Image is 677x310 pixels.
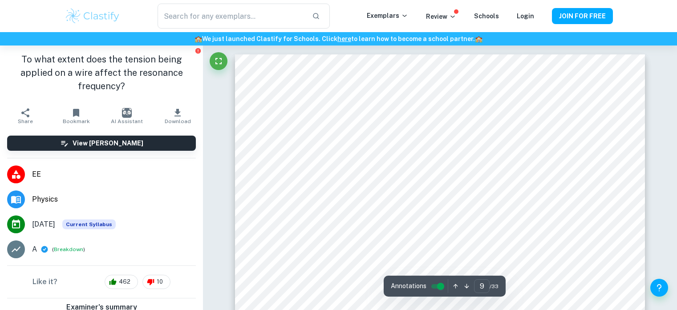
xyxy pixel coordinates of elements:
[32,277,57,287] h6: Like it?
[210,52,227,70] button: Fullscreen
[165,118,191,124] span: Download
[73,138,143,148] h6: View [PERSON_NAME]
[391,281,426,291] span: Annotations
[2,34,675,44] h6: We just launched Clastify for Schools. Click to learn how to become a school partner.
[111,118,143,124] span: AI Assistant
[32,169,196,180] span: EE
[32,219,55,230] span: [DATE]
[552,8,613,24] button: JOIN FOR FREE
[65,7,121,25] img: Clastify logo
[195,47,201,54] button: Report issue
[105,275,138,289] div: 462
[63,118,90,124] span: Bookmark
[52,245,85,254] span: ( )
[7,136,196,151] button: View [PERSON_NAME]
[158,4,304,29] input: Search for any exemplars...
[474,12,499,20] a: Schools
[152,277,168,286] span: 10
[32,244,37,255] p: A
[122,108,132,118] img: AI Assistant
[152,103,203,128] button: Download
[490,282,499,290] span: / 33
[54,245,83,253] button: Breakdown
[426,12,456,21] p: Review
[32,194,196,205] span: Physics
[62,219,116,229] span: Current Syllabus
[475,35,482,42] span: 🏫
[650,279,668,297] button: Help and Feedback
[142,275,170,289] div: 10
[337,35,351,42] a: here
[517,12,534,20] a: Login
[114,277,135,286] span: 462
[18,118,33,124] span: Share
[62,219,116,229] div: This exemplar is based on the current syllabus. Feel free to refer to it for inspiration/ideas wh...
[101,103,152,128] button: AI Assistant
[367,11,408,21] p: Exemplars
[195,35,202,42] span: 🏫
[7,53,196,93] h1: To what extent does the tension being applied on a wire affect the resonance frequency?
[51,103,101,128] button: Bookmark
